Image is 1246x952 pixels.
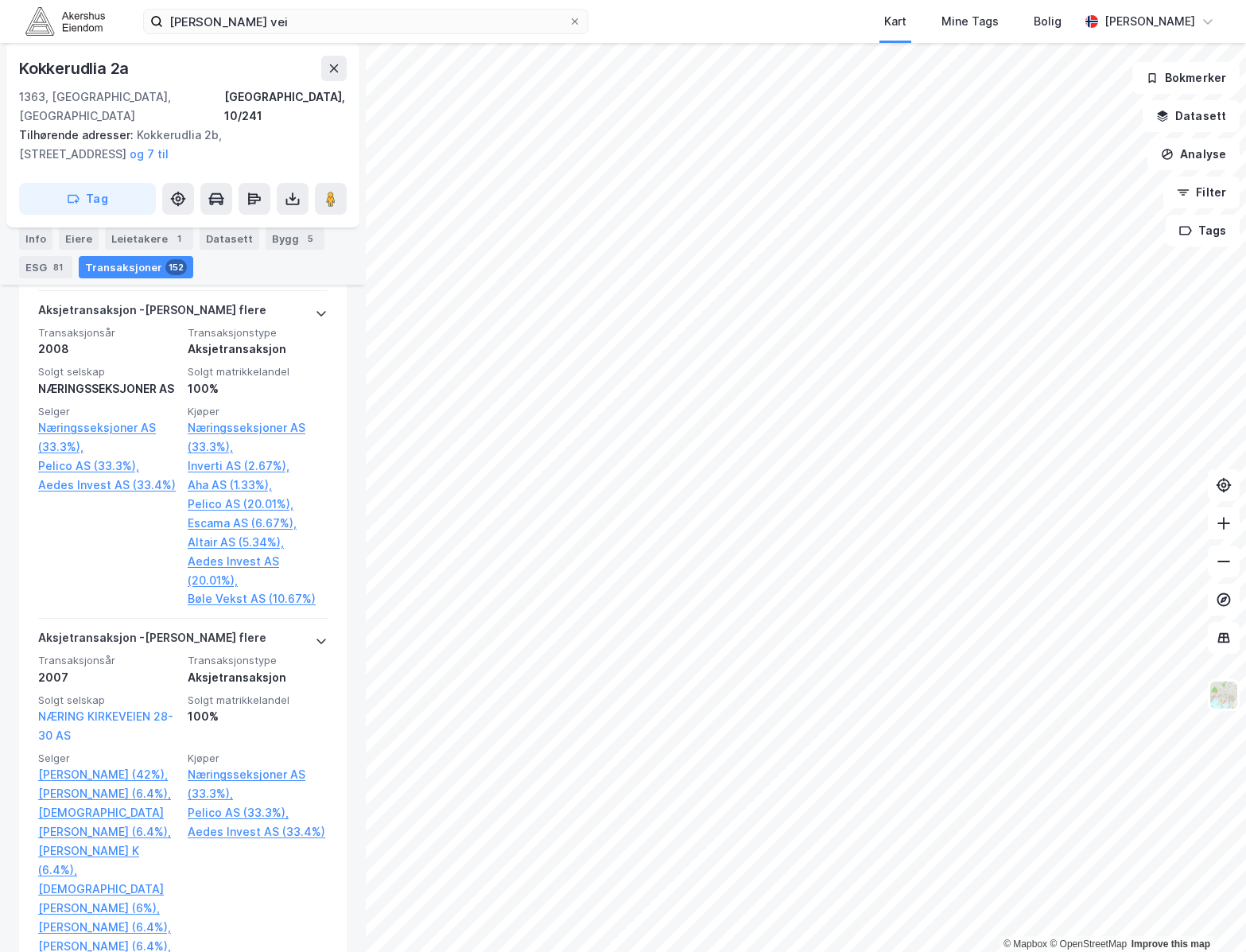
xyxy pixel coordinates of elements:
[25,7,105,35] img: akershus-eiendom-logo.9091f326c980b4bce74ccdd9f866810c.svg
[188,803,328,822] a: Pelico AS (33.3%),
[19,128,137,142] span: Tilhørende adresser:
[188,533,328,552] a: Altair AS (5.34%),
[188,476,328,495] a: Aha AS (1.33%),
[19,56,132,81] div: Kokkerudlia 2a
[188,752,328,765] span: Kjøper
[38,654,178,667] span: Transaksjonsår
[38,476,178,495] a: Aedes Invest AS (33.4%)
[188,589,328,608] a: Bøle Vekst AS (10.67%)
[266,227,324,250] div: Bygg
[302,231,318,247] div: 5
[188,457,328,476] a: Inverti AS (2.67%),
[1104,12,1195,31] div: [PERSON_NAME]
[38,841,178,880] a: [PERSON_NAME] K (6.4%),
[38,765,178,784] a: [PERSON_NAME] (42%),
[38,784,178,803] a: [PERSON_NAME] (6.4%),
[1050,938,1127,950] a: OpenStreetMap
[188,379,328,398] div: 100%
[38,457,178,476] a: Pelico AS (33.3%),
[38,365,178,379] span: Solgt selskap
[188,654,328,667] span: Transaksjonstype
[884,12,906,31] div: Kart
[188,326,328,340] span: Transaksjonstype
[19,256,72,278] div: ESG
[163,10,569,33] input: Søk på adresse, matrikkel, gårdeiere, leietakere eller personer
[200,227,259,250] div: Datasett
[38,668,178,687] div: 2007
[19,183,156,215] button: Tag
[19,227,52,250] div: Info
[59,227,99,250] div: Eiere
[38,694,178,707] span: Solgt selskap
[1163,177,1240,208] button: Filter
[188,668,328,687] div: Aksjetransaksjon
[188,514,328,533] a: Escama AS (6.67%),
[1166,215,1240,247] button: Tags
[38,628,266,654] div: Aksjetransaksjon - [PERSON_NAME] flere
[105,227,193,250] div: Leietakere
[941,12,999,31] div: Mine Tags
[50,259,66,275] div: 81
[188,765,328,803] a: Næringsseksjoner AS (33.3%),
[38,709,173,742] a: NÆRING KIRKEVEIEN 28-30 AS
[1003,938,1047,950] a: Mapbox
[188,418,328,457] a: Næringsseksjoner AS (33.3%),
[188,552,328,590] a: Aedes Invest AS (20.01%),
[188,694,328,707] span: Solgt matrikkelandel
[171,231,187,247] div: 1
[188,340,328,359] div: Aksjetransaksjon
[224,87,347,126] div: [GEOGRAPHIC_DATA], 10/241
[19,126,334,164] div: Kokkerudlia 2b, [STREET_ADDRESS]
[188,707,328,726] div: 100%
[165,259,187,275] div: 152
[188,405,328,418] span: Kjøper
[38,418,178,457] a: Næringsseksjoner AS (33.3%),
[1034,12,1062,31] div: Bolig
[38,340,178,359] div: 2008
[38,301,266,326] div: Aksjetransaksjon - [PERSON_NAME] flere
[38,880,178,918] a: [DEMOGRAPHIC_DATA][PERSON_NAME] (6%),
[1143,100,1240,132] button: Datasett
[1132,62,1240,94] button: Bokmerker
[79,256,193,278] div: Transaksjoner
[38,918,178,937] a: [PERSON_NAME] (6.4%),
[38,803,178,841] a: [DEMOGRAPHIC_DATA][PERSON_NAME] (6.4%),
[1147,138,1240,170] button: Analyse
[1131,938,1210,950] a: Improve this map
[1166,876,1246,952] div: Kontrollprogram for chat
[38,752,178,765] span: Selger
[188,495,328,514] a: Pelico AS (20.01%),
[38,326,178,340] span: Transaksjonsår
[38,379,178,398] div: NÆRINGSSEKSJONER AS
[1166,876,1246,952] iframe: Chat Widget
[38,405,178,418] span: Selger
[188,822,328,841] a: Aedes Invest AS (33.4%)
[1209,680,1239,710] img: Z
[188,365,328,379] span: Solgt matrikkelandel
[19,87,224,126] div: 1363, [GEOGRAPHIC_DATA], [GEOGRAPHIC_DATA]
